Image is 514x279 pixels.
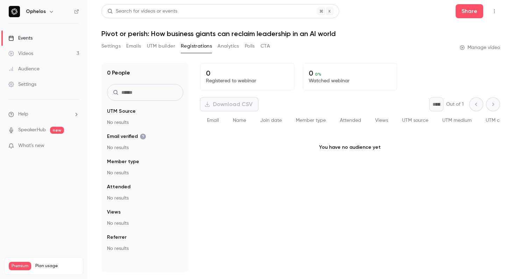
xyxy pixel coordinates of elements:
button: CTA [260,41,270,52]
span: Views [107,209,121,216]
button: Settings [101,41,121,52]
p: No results [107,245,183,252]
p: Registered to webinar [206,77,288,84]
p: Out of 1 [446,101,464,108]
p: 0 [206,69,288,77]
span: Join date [260,118,282,123]
div: Videos [8,50,33,57]
p: No results [107,195,183,202]
span: Referrer [107,234,127,241]
span: UTM Source [107,108,136,115]
span: Views [375,118,388,123]
h6: Ophelos [26,8,46,15]
button: Emails [126,41,141,52]
span: Help [18,111,28,118]
p: Watched webinar [309,77,391,84]
div: Audience [8,65,40,72]
button: Share [456,4,483,18]
a: Manage video [460,44,500,51]
div: Settings [8,81,36,88]
span: Member type [296,118,326,123]
span: Plan usage [35,263,79,269]
span: UTM source [402,118,428,123]
span: 0 % [315,72,321,77]
button: Registrations [181,41,212,52]
p: 0 [309,69,391,77]
span: Email verified [107,133,146,140]
span: new [50,127,64,134]
span: Email [207,118,219,123]
span: UTM medium [442,118,472,123]
span: Premium [9,262,31,270]
p: No results [107,220,183,227]
p: You have no audience yet [200,130,500,165]
span: Member type [107,158,139,165]
li: help-dropdown-opener [8,111,79,118]
button: UTM builder [147,41,175,52]
span: What's new [18,142,44,149]
img: Ophelos [9,6,20,17]
span: Attended [107,183,130,190]
button: Polls [245,41,255,52]
p: No results [107,144,183,151]
div: Events [8,35,33,42]
section: facet-groups [107,108,183,252]
button: Analytics [217,41,239,52]
p: No results [107,169,183,176]
p: No results [107,119,183,126]
span: Name [233,118,246,123]
a: SpeakerHub [18,126,46,134]
h1: Pivot or perish: How business giants can reclaim leadership in an AI world [101,29,500,38]
span: Attended [340,118,361,123]
h1: 0 People [107,69,130,77]
div: Search for videos or events [107,8,177,15]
